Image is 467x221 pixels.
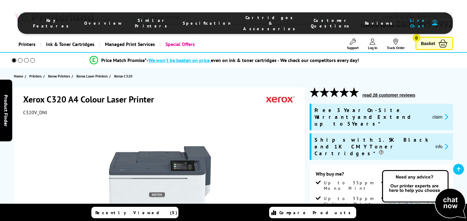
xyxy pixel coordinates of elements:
[324,196,380,207] span: Up to 33ppm Colour Print
[315,107,427,127] span: Free 3 Year On-Site Warranty and Extend up to 5 Years*
[365,20,396,26] span: Reviews
[3,95,9,127] span: Product Finder
[33,18,72,29] span: Key Features
[408,18,429,29] span: Live Chat
[14,36,40,52] a: Printers
[361,92,417,98] button: read 28 customer reviews
[243,15,298,31] span: Cartridges & Accessories
[148,57,211,63] span: We won’t be beaten on price,
[40,36,99,52] a: Ink & Toner Cartridges
[48,73,72,79] a: Xerox Printers
[368,39,377,50] a: Log In
[76,73,109,79] a: Xerox Laser Printers
[84,20,123,26] span: Overview
[311,18,352,29] span: Customer Questions
[347,39,359,50] a: Support
[266,94,295,105] img: Xerox
[413,34,420,42] span: 0
[114,74,132,78] span: Xerox C320
[381,169,467,220] img: Open Live Chat window
[14,73,23,79] span: Home
[29,73,43,79] a: Printers
[147,57,359,63] div: - even on ink & toner cartridges - We check our competitors every day!
[421,39,435,48] span: Basket
[160,36,199,52] a: Special Offers
[347,45,359,50] span: Support
[431,113,450,120] button: promo-description
[23,109,47,115] span: C320V_DNI
[316,171,447,180] div: Why buy me?
[315,136,431,157] span: Ships with 1.5K Black and 1K CMY Toner Cartridges*
[269,207,356,218] a: Compare Products
[368,45,377,50] span: Log In
[29,73,42,79] span: Printers
[91,207,178,218] a: Recently Viewed (5)
[76,73,108,79] span: Xerox Laser Printers
[434,143,450,150] button: promo-description
[95,210,177,215] span: Recently Viewed (5)
[387,39,405,50] a: Track Order
[279,210,354,215] span: Compare Products
[135,18,170,29] span: Similar Printers
[324,180,380,191] span: Up to 33ppm Mono Print
[3,55,445,66] li: modal_Promise
[99,36,160,52] a: Managed Print Services
[432,20,437,26] img: user-headset-duotone.svg
[14,73,25,79] a: Home
[48,73,70,79] span: Xerox Printers
[415,37,453,50] a: Basket 0
[23,94,160,105] h1: Xerox C320 A4 Colour Laser Printer
[183,20,231,26] span: Specification
[46,36,94,52] span: Ink & Toner Cartridges
[101,57,147,63] span: Price Match Promise*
